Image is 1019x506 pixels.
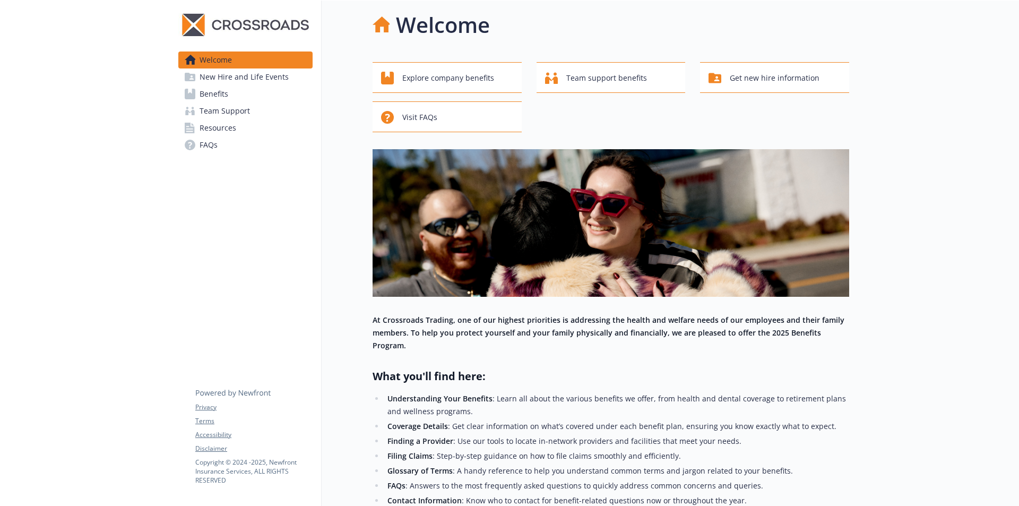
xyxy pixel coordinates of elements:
[195,416,312,426] a: Terms
[200,85,228,102] span: Benefits
[200,68,289,85] span: New Hire and Life Events
[178,68,313,85] a: New Hire and Life Events
[373,101,522,132] button: Visit FAQs
[200,52,232,68] span: Welcome
[384,420,849,433] li: : Get clear information on what’s covered under each benefit plan, ensuring you know exactly what...
[387,481,405,491] strong: FAQs
[700,62,849,93] button: Get new hire information
[384,465,849,477] li: : A handy reference to help you understand common terms and jargon related to your benefits.
[373,315,844,350] strong: At Crossroads Trading, one of our highest priorities is addressing the health and welfare needs o...
[566,68,647,88] span: Team support benefits
[195,458,312,485] p: Copyright © 2024 - 2025 , Newfront Insurance Services, ALL RIGHTS RESERVED
[387,436,453,446] strong: Finding a Provider
[387,421,448,431] strong: Coverage Details
[396,9,490,41] h1: Welcome
[178,102,313,119] a: Team Support
[730,68,819,88] span: Get new hire information
[537,62,686,93] button: Team support benefits
[402,107,437,127] span: Visit FAQs
[195,444,312,453] a: Disclaimer
[387,393,493,404] strong: Understanding Your Benefits
[402,68,494,88] span: Explore company benefits
[178,52,313,68] a: Welcome
[178,136,313,153] a: FAQs
[373,149,849,297] img: overview page banner
[384,479,849,492] li: : Answers to the most frequently asked questions to quickly address common concerns and queries.
[200,119,236,136] span: Resources
[387,451,433,461] strong: Filing Claims
[200,136,218,153] span: FAQs
[178,119,313,136] a: Resources
[373,62,522,93] button: Explore company benefits
[195,402,312,412] a: Privacy
[200,102,250,119] span: Team Support
[384,435,849,448] li: : Use our tools to locate in-network providers and facilities that meet your needs.
[195,430,312,440] a: Accessibility
[387,495,462,505] strong: Contact Information
[384,450,849,462] li: : Step-by-step guidance on how to file claims smoothly and efficiently.
[178,85,313,102] a: Benefits
[384,392,849,418] li: : Learn all about the various benefits we offer, from health and dental coverage to retirement pl...
[373,369,849,384] h2: What you'll find here:
[387,466,453,476] strong: Glossary of Terms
